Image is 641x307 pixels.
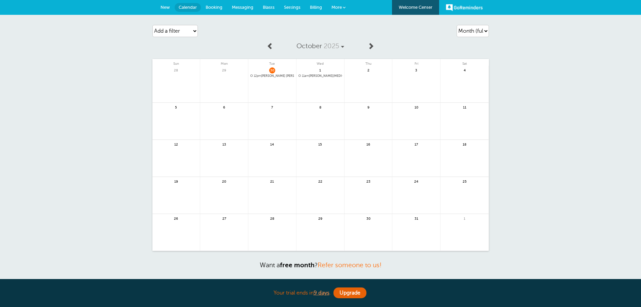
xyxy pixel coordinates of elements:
span: 13 [221,142,227,147]
span: 24 [413,179,419,184]
span: Fri [392,59,440,66]
span: Thu [345,59,392,66]
span: 2025 [324,42,339,50]
span: Sat [440,59,489,66]
span: Calendar [179,5,197,10]
div: Your trial ends in . [152,286,489,300]
span: 25 [462,179,468,184]
span: 19 [173,179,179,184]
span: 12 [173,142,179,147]
span: 6 [221,104,227,110]
span: 3 [413,67,419,72]
span: 2 [365,67,371,72]
span: 8 [317,104,323,110]
span: Blasts [263,5,275,10]
span: Messaging [232,5,253,10]
span: Settings [284,5,300,10]
span: 20 [221,179,227,184]
span: 30 [269,67,275,72]
span: New [161,5,170,10]
span: 30 [365,216,371,221]
span: 28 [173,67,179,72]
span: 1 [317,67,323,72]
span: Sun [152,59,200,66]
span: Mon [200,59,248,66]
span: 28 [269,216,275,221]
a: 9 days [314,290,329,296]
span: 23 [365,179,371,184]
span: 29 [317,216,323,221]
span: Booking [206,5,222,10]
span: 4 [462,67,468,72]
span: 27 [221,216,227,221]
span: 22 [317,179,323,184]
span: Billing [310,5,322,10]
p: Want a ? [152,261,489,269]
span: 15 [317,142,323,147]
a: October 2025 [277,39,364,54]
span: Tue [248,59,296,66]
span: 14 [269,142,275,147]
span: Paton Zingrich [250,74,294,78]
span: October [296,42,322,50]
span: 31 [413,216,419,221]
a: 11am[PERSON_NAME][MEDICAL_DATA] [298,74,342,78]
span: 26 [173,216,179,221]
a: Refer someone to us! [318,262,382,269]
span: RL Nix [298,74,342,78]
span: 17 [413,142,419,147]
a: Upgrade [333,287,366,298]
span: 10 [413,104,419,110]
span: 5 [173,104,179,110]
strong: free month [280,262,315,269]
span: 7 [269,104,275,110]
span: 16 [365,142,371,147]
span: 11am [302,74,309,78]
a: Calendar [175,3,201,12]
a: 12pm[PERSON_NAME] [PERSON_NAME] [250,74,294,78]
span: 18 [462,142,468,147]
span: 1 [462,216,468,221]
span: Wed [296,59,344,66]
span: 9 [365,104,371,110]
span: 12pm [254,74,261,78]
span: 29 [221,67,227,72]
span: More [331,5,342,10]
span: 11 [462,104,468,110]
span: 21 [269,179,275,184]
